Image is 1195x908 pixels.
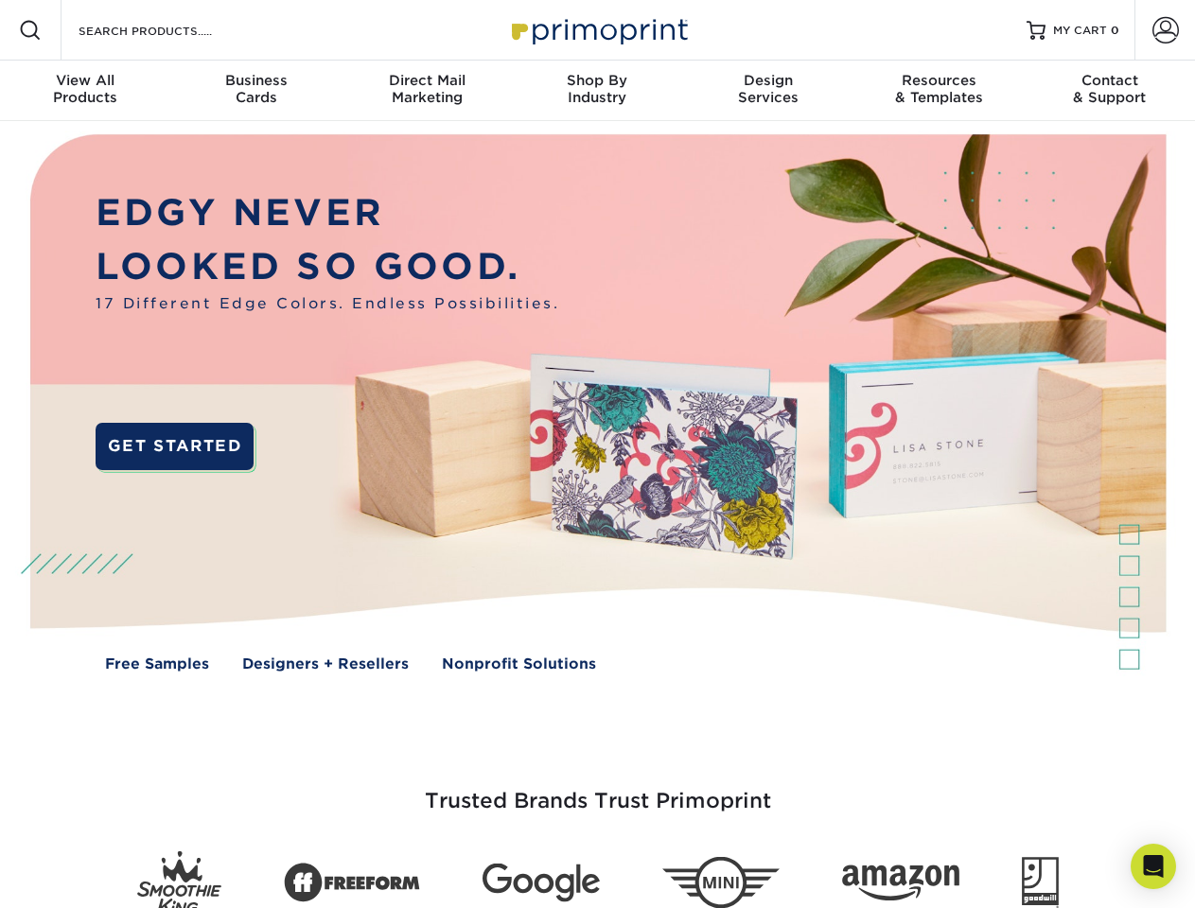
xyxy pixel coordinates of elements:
span: Shop By [512,72,682,89]
span: MY CART [1053,23,1107,39]
input: SEARCH PRODUCTS..... [77,19,261,42]
a: Contact& Support [1025,61,1195,121]
div: Open Intercom Messenger [1131,844,1176,889]
p: EDGY NEVER [96,186,559,240]
a: Free Samples [105,654,209,675]
span: 17 Different Edge Colors. Endless Possibilities. [96,293,559,315]
div: Marketing [342,72,512,106]
span: Direct Mail [342,72,512,89]
a: BusinessCards [170,61,341,121]
p: LOOKED SO GOOD. [96,240,559,294]
span: Design [683,72,853,89]
a: Designers + Resellers [242,654,409,675]
span: Contact [1025,72,1195,89]
div: Industry [512,72,682,106]
div: & Templates [853,72,1024,106]
img: Amazon [842,865,959,901]
img: Google [483,864,600,902]
a: GET STARTED [96,423,254,470]
span: Resources [853,72,1024,89]
span: 0 [1111,24,1119,37]
div: Services [683,72,853,106]
a: Resources& Templates [853,61,1024,121]
img: Goodwill [1022,857,1059,908]
h3: Trusted Brands Trust Primoprint [44,743,1151,836]
a: Shop ByIndustry [512,61,682,121]
a: Nonprofit Solutions [442,654,596,675]
a: Direct MailMarketing [342,61,512,121]
img: Primoprint [503,9,693,50]
span: Business [170,72,341,89]
a: DesignServices [683,61,853,121]
div: & Support [1025,72,1195,106]
div: Cards [170,72,341,106]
